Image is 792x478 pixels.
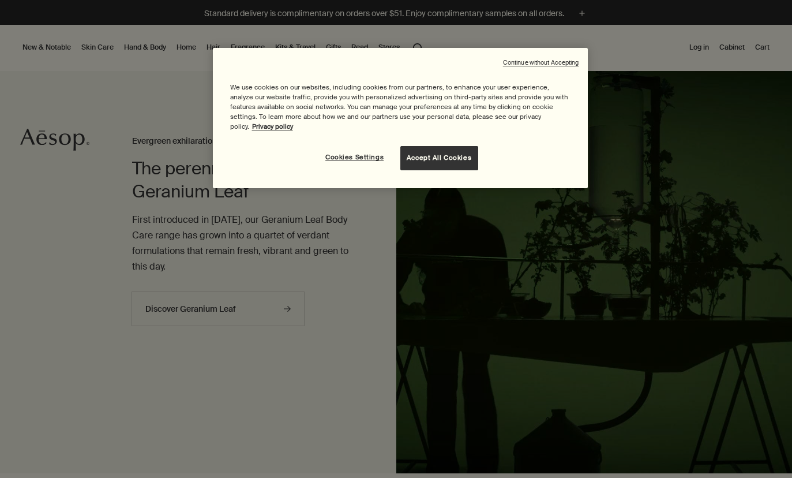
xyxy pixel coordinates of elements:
[316,146,393,169] button: Cookies Settings, Opens the preference center dialog
[252,122,293,131] a: More information about your privacy, opens in a new tab
[213,48,588,188] div: Cookie banner
[230,83,570,132] div: We use cookies on our websites, including cookies from our partners, to enhance your user experie...
[400,146,478,170] button: Accept All Cookies
[213,48,588,188] div: Privacy
[503,58,579,68] button: Continue without Accepting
